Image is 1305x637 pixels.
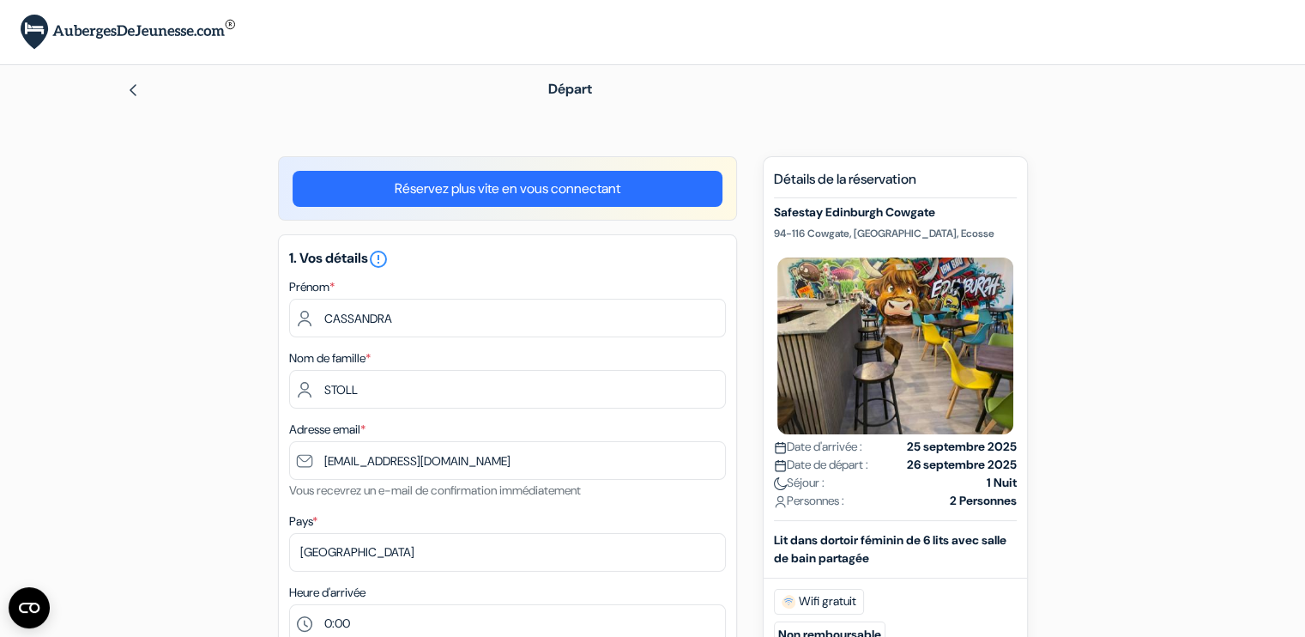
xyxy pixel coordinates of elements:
small: Vous recevrez un e-mail de confirmation immédiatement [289,482,581,498]
span: Date de départ : [774,456,868,474]
span: Séjour : [774,474,825,492]
h5: 1. Vos détails [289,249,726,270]
label: Adresse email [289,421,366,439]
img: moon.svg [774,477,787,490]
label: Nom de famille [289,349,371,367]
p: 94-116 Cowgate, [GEOGRAPHIC_DATA], Ecosse [774,227,1017,240]
strong: 1 Nuit [987,474,1017,492]
span: Personnes : [774,492,844,510]
a: Réservez plus vite en vous connectant [293,171,722,207]
label: Prénom [289,278,335,296]
label: Pays [289,513,317,531]
img: left_arrow.svg [126,83,140,97]
img: AubergesDeJeunesse.com [21,15,235,50]
h5: Détails de la réservation [774,171,1017,198]
strong: 26 septembre 2025 [907,456,1017,474]
img: user_icon.svg [774,495,787,508]
b: Lit dans dortoir féminin de 6 lits avec salle de bain partagée [774,532,1006,566]
i: error_outline [368,249,389,270]
input: Entrer le nom de famille [289,370,726,409]
span: Wifi gratuit [774,589,864,615]
img: calendar.svg [774,441,787,454]
strong: 2 Personnes [950,492,1017,510]
button: Ouvrir le widget CMP [9,587,50,628]
img: calendar.svg [774,459,787,472]
h5: Safestay Edinburgh Cowgate [774,205,1017,220]
span: Départ [548,80,592,98]
a: error_outline [368,249,389,267]
strong: 25 septembre 2025 [907,438,1017,456]
label: Heure d'arrivée [289,584,366,602]
input: Entrer adresse e-mail [289,441,726,480]
span: Date d'arrivée : [774,438,862,456]
input: Entrez votre prénom [289,299,726,337]
img: free_wifi.svg [782,595,795,609]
